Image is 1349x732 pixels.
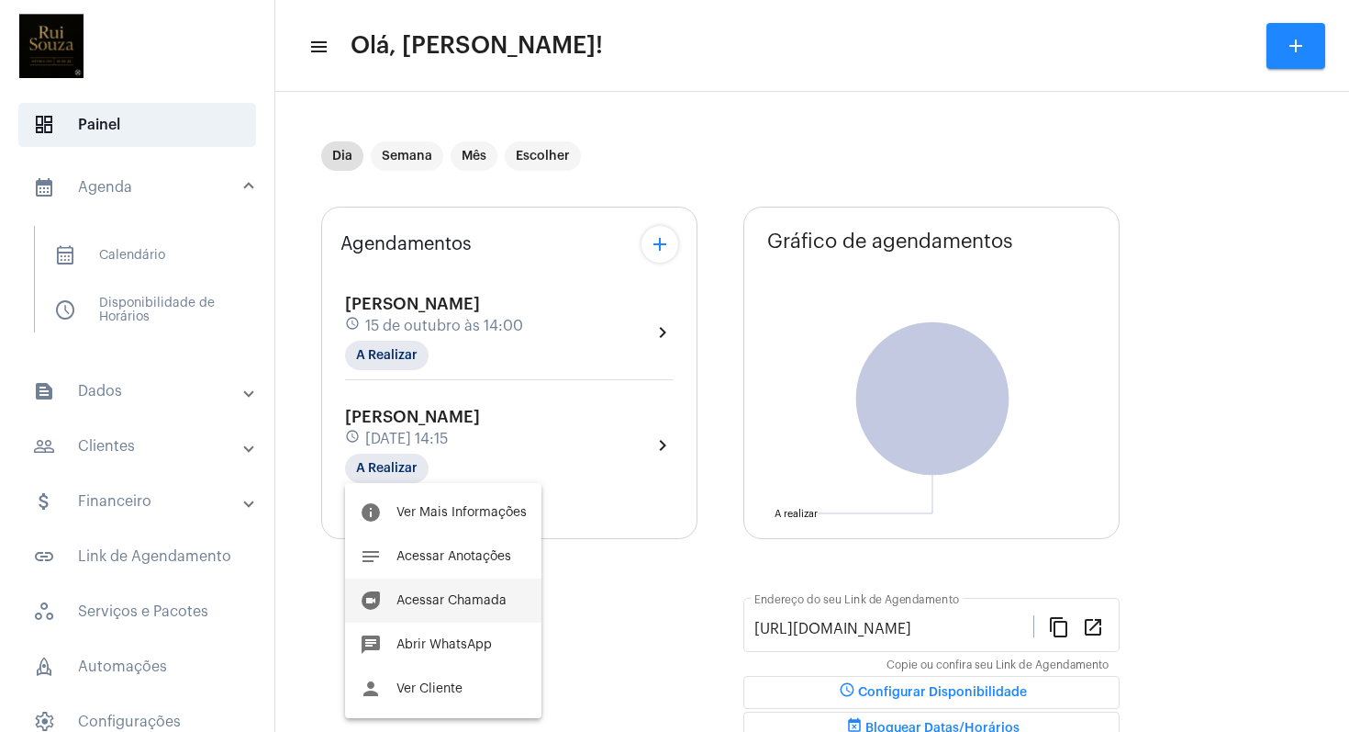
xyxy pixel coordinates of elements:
mat-icon: chat [360,634,382,656]
mat-icon: info [360,501,382,524]
mat-icon: notes [360,546,382,568]
mat-icon: person [360,678,382,700]
mat-icon: duo [360,590,382,612]
span: Acessar Anotações [396,550,511,563]
span: Acessar Chamada [396,594,507,607]
span: Abrir WhatsApp [396,638,492,651]
span: Ver Mais Informações [396,506,527,519]
span: Ver Cliente [396,682,463,695]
